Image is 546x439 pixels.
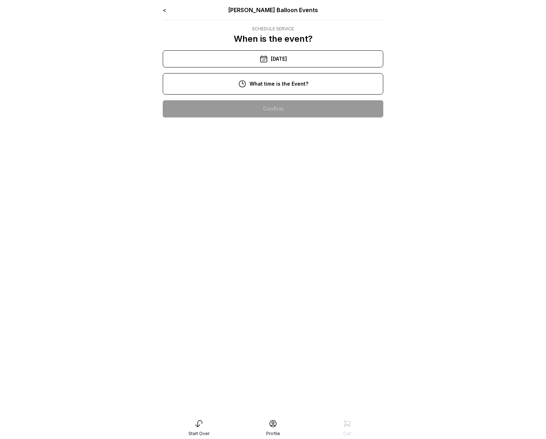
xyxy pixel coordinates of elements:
[207,6,339,14] div: [PERSON_NAME] Balloon Events
[266,431,280,437] div: Profile
[234,33,313,45] p: When is the event?
[188,431,209,437] div: Start Over
[163,50,383,67] div: [DATE]
[343,431,352,437] div: Cart
[234,26,313,32] div: Schedule Service
[163,6,166,14] a: <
